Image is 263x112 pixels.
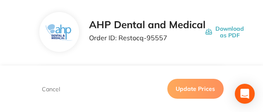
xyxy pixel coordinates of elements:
[39,85,63,93] button: Cancel
[46,24,73,40] img: ZjN5bDlnNQ
[167,79,224,99] button: Update Prices
[235,84,255,104] div: Open Intercom Messenger
[89,19,205,31] h2: AHP Dental and Medical
[205,19,244,45] button: Download as PDF
[89,34,205,41] p: Order ID: Restocq- 95557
